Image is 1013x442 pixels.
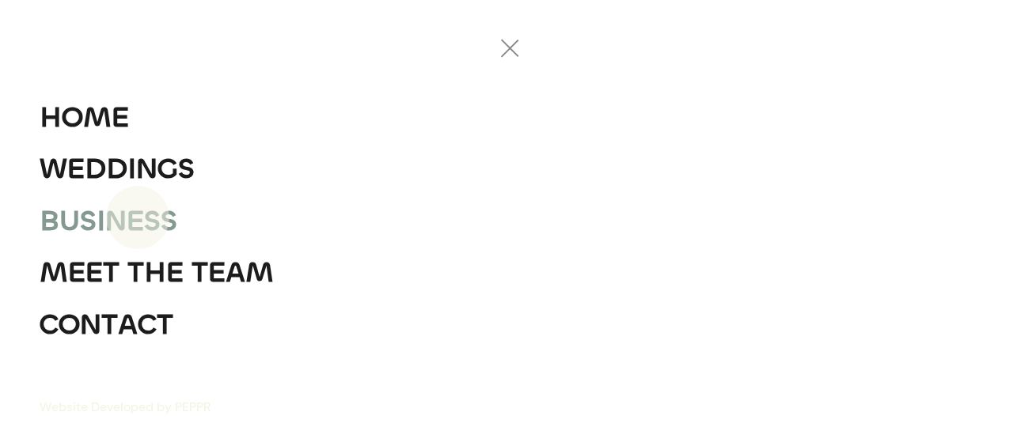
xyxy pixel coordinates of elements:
[103,247,120,299] div: T
[127,143,136,195] div: I
[80,299,101,351] div: N
[144,247,166,299] div: H
[40,92,62,144] div: H
[62,92,83,144] div: O
[40,299,59,351] div: C
[127,195,144,247] div: E
[208,247,226,299] div: E
[105,195,127,247] div: N
[68,247,85,299] div: E
[178,143,195,195] div: S
[118,299,138,351] div: A
[245,247,274,299] div: M
[40,92,129,144] a: HOME
[40,396,211,418] a: Website Developed by PEPPR
[127,247,144,299] div: T
[144,195,161,247] div: S
[59,299,80,351] div: O
[80,195,97,247] div: S
[192,247,208,299] div: T
[40,195,59,247] div: B
[157,143,178,195] div: G
[40,247,274,299] a: MEET THE TEAM
[112,92,129,144] div: E
[136,143,157,195] div: N
[97,195,105,247] div: I
[161,195,177,247] div: S
[101,299,118,351] div: T
[166,247,184,299] div: E
[106,143,127,195] div: D
[157,299,173,351] div: T
[40,143,67,195] div: W
[59,195,80,247] div: U
[40,195,177,247] a: BUSINESS
[226,247,245,299] div: A
[40,143,195,195] a: WEDDINGS
[67,143,85,195] div: E
[85,247,103,299] div: E
[40,299,173,351] a: CONTACT
[138,299,157,351] div: C
[40,247,68,299] div: M
[83,92,112,144] div: M
[85,143,106,195] div: D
